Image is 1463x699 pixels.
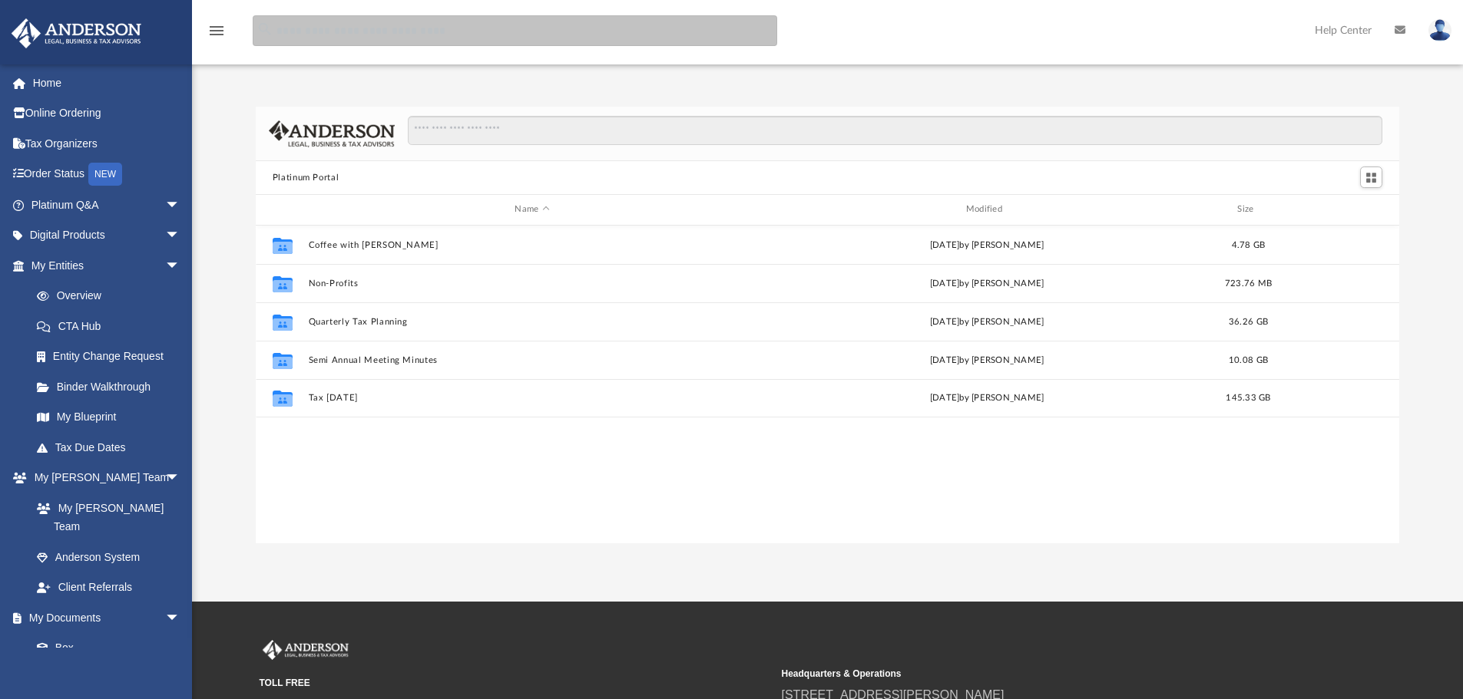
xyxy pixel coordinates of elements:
div: grid [256,226,1400,543]
a: Home [11,68,204,98]
button: Platinum Portal [273,171,339,185]
div: Size [1217,203,1279,216]
a: My Blueprint [22,402,196,433]
button: Quarterly Tax Planning [308,317,756,327]
img: User Pic [1428,19,1451,41]
button: Tax [DATE] [308,393,756,403]
div: id [263,203,301,216]
span: 4.78 GB [1231,240,1265,249]
span: 145.33 GB [1226,394,1270,402]
div: [DATE] by [PERSON_NAME] [763,276,1210,290]
img: Anderson Advisors Platinum Portal [260,640,352,660]
div: Modified [763,203,1211,216]
a: Platinum Q&Aarrow_drop_down [11,190,204,220]
a: Order StatusNEW [11,159,204,190]
span: arrow_drop_down [165,602,196,634]
a: Anderson System [22,542,196,572]
span: 10.08 GB [1229,355,1268,364]
a: Tax Organizers [11,128,204,159]
span: arrow_drop_down [165,220,196,252]
div: Name [307,203,756,216]
button: Non-Profits [308,279,756,289]
a: Binder Walkthrough [22,371,204,402]
a: menu [207,29,226,40]
input: Search files and folders [408,116,1382,145]
span: arrow_drop_down [165,463,196,494]
a: Client Referrals [22,572,196,603]
span: arrow_drop_down [165,190,196,221]
div: [DATE] by [PERSON_NAME] [763,391,1210,405]
button: Semi Annual Meeting Minutes [308,355,756,365]
a: CTA Hub [22,311,204,341]
div: id [1286,203,1393,216]
img: Anderson Advisors Platinum Portal [7,18,146,48]
a: Overview [22,281,204,312]
a: Tax Due Dates [22,432,204,463]
a: Entity Change Request [22,341,204,372]
span: 36.26 GB [1229,317,1268,325]
span: arrow_drop_down [165,250,196,282]
span: 723.76 MB [1225,279,1272,287]
a: Digital Productsarrow_drop_down [11,220,204,251]
i: menu [207,21,226,40]
a: My Entitiesarrow_drop_down [11,250,204,281]
div: [DATE] by [PERSON_NAME] [763,353,1210,367]
button: Switch to Grid View [1360,167,1383,188]
div: [DATE] by [PERSON_NAME] [763,238,1210,252]
i: search [257,21,273,38]
a: My Documentsarrow_drop_down [11,602,196,633]
button: Coffee with [PERSON_NAME] [308,240,756,250]
a: Online Ordering [11,98,204,129]
a: My [PERSON_NAME] Teamarrow_drop_down [11,463,196,493]
div: [DATE] by [PERSON_NAME] [763,315,1210,328]
small: TOLL FREE [260,676,771,690]
div: NEW [88,163,122,186]
a: My [PERSON_NAME] Team [22,493,188,542]
a: Box [22,633,188,664]
small: Headquarters & Operations [782,667,1293,681]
